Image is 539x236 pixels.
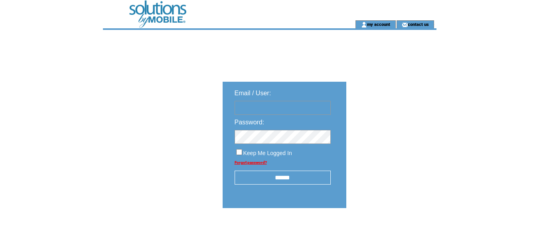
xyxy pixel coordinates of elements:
a: my account [367,22,390,27]
img: contact_us_icon.gif;jsessionid=AB840B34C2E8F69FE8DAD62B30B76169 [402,22,408,28]
span: Keep Me Logged In [243,150,292,156]
span: Password: [235,119,265,126]
a: contact us [408,22,429,27]
span: Email / User: [235,90,271,96]
a: Forgot password? [235,160,267,165]
img: account_icon.gif;jsessionid=AB840B34C2E8F69FE8DAD62B30B76169 [361,22,367,28]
